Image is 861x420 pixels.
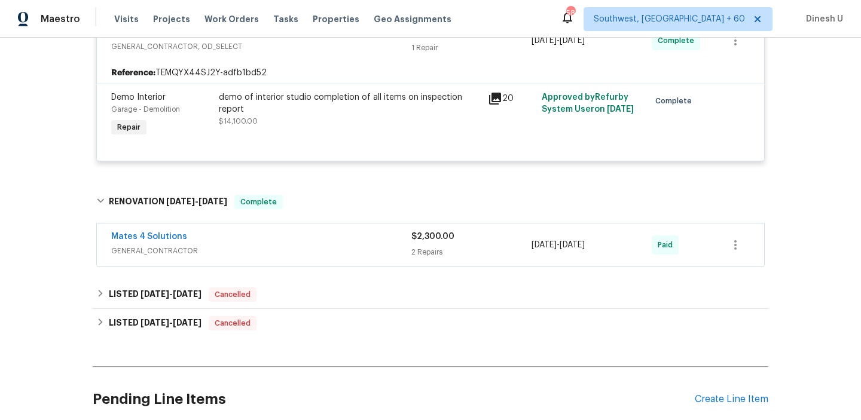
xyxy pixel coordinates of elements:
[488,91,535,106] div: 20
[210,289,255,301] span: Cancelled
[560,241,585,249] span: [DATE]
[111,106,180,113] span: Garage - Demolition
[199,197,227,206] span: [DATE]
[594,13,745,25] span: Southwest, [GEOGRAPHIC_DATA] + 60
[111,67,155,79] b: Reference:
[658,239,677,251] span: Paid
[560,36,585,45] span: [DATE]
[141,318,169,327] span: [DATE]
[411,232,454,241] span: $2,300.00
[607,105,634,114] span: [DATE]
[109,316,201,330] h6: LISTED
[236,196,282,208] span: Complete
[542,93,634,114] span: Approved by Refurby System User on
[141,290,169,298] span: [DATE]
[93,183,768,221] div: RENOVATION [DATE]-[DATE]Complete
[655,95,697,107] span: Complete
[204,13,259,25] span: Work Orders
[41,13,80,25] span: Maestro
[141,290,201,298] span: -
[109,287,201,302] h6: LISTED
[93,309,768,338] div: LISTED [DATE]-[DATE]Cancelled
[801,13,843,25] span: Dinesh U
[173,318,201,327] span: [DATE]
[374,13,451,25] span: Geo Assignments
[532,241,557,249] span: [DATE]
[273,15,298,23] span: Tasks
[658,35,699,47] span: Complete
[173,290,201,298] span: [DATE]
[112,121,145,133] span: Repair
[532,239,585,251] span: -
[93,280,768,309] div: LISTED [DATE]-[DATE]Cancelled
[210,317,255,329] span: Cancelled
[532,35,585,47] span: -
[219,118,258,125] span: $14,100.00
[411,246,532,258] div: 2 Repairs
[153,13,190,25] span: Projects
[114,13,139,25] span: Visits
[532,36,557,45] span: [DATE]
[111,93,166,102] span: Demo Interior
[166,197,195,206] span: [DATE]
[313,13,359,25] span: Properties
[166,197,227,206] span: -
[695,394,768,405] div: Create Line Item
[109,195,227,209] h6: RENOVATION
[566,7,575,19] div: 584
[111,41,411,53] span: GENERAL_CONTRACTOR, OD_SELECT
[411,42,532,54] div: 1 Repair
[111,232,187,241] a: Mates 4 Solutions
[141,318,201,327] span: -
[219,91,481,115] div: demo of interior studio completion of all items on inspection report
[97,62,764,84] div: TEMQYX44SJ2Y-adfb1bd52
[111,245,411,257] span: GENERAL_CONTRACTOR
